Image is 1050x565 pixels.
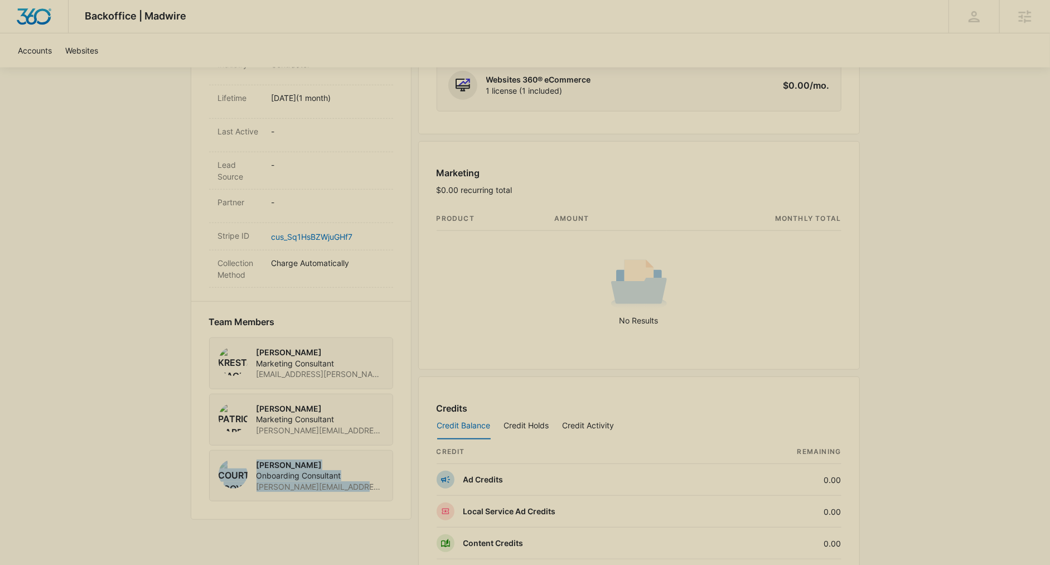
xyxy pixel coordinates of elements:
[257,481,384,492] span: [PERSON_NAME][EMAIL_ADDRESS][PERSON_NAME][DOMAIN_NAME]
[272,92,384,104] p: [DATE] ( 1 month )
[219,460,248,489] img: Courtney Coy
[463,474,504,485] p: Ad Credits
[272,196,384,208] p: -
[723,528,841,559] td: 0.00
[219,403,248,432] img: Patrick Harral
[209,190,393,223] div: Partner-
[723,440,841,464] th: Remaining
[257,460,384,471] p: [PERSON_NAME]
[219,347,248,376] img: Kresta MacKinnon
[209,250,393,288] div: Collection MethodCharge Automatically
[209,85,393,119] div: Lifetime[DATE](1 month)
[209,52,393,85] div: IndustryContractor
[209,223,393,250] div: Stripe IDcus_Sq1HsBZWjuGHf7
[218,257,263,281] dt: Collection Method
[563,413,614,440] button: Credit Activity
[777,79,830,92] p: $0.00
[257,425,384,436] span: [PERSON_NAME][EMAIL_ADDRESS][PERSON_NAME][DOMAIN_NAME]
[11,33,59,67] a: Accounts
[218,196,263,208] dt: Partner
[810,80,830,91] span: /mo.
[437,166,512,180] h3: Marketing
[257,403,384,414] p: [PERSON_NAME]
[257,369,384,380] span: [EMAIL_ADDRESS][PERSON_NAME][DOMAIN_NAME]
[218,92,263,104] dt: Lifetime
[209,119,393,152] div: Last Active-
[437,402,468,415] h3: Credits
[437,440,723,464] th: credit
[723,464,841,496] td: 0.00
[463,506,556,517] p: Local Service Ad Credits
[209,152,393,190] div: Lead Source-
[85,10,187,22] span: Backoffice | Madwire
[486,74,591,85] p: Websites 360® eCommerce
[257,414,384,425] span: Marketing Consultant
[218,159,263,182] dt: Lead Source
[667,207,841,231] th: monthly total
[486,85,591,96] span: 1 license (1 included)
[209,315,275,329] span: Team Members
[272,159,384,171] p: -
[545,207,667,231] th: amount
[504,413,549,440] button: Credit Holds
[611,256,667,312] img: No Results
[257,358,384,369] span: Marketing Consultant
[437,207,546,231] th: product
[59,33,105,67] a: Websites
[437,184,512,196] p: $0.00 recurring total
[272,257,384,269] p: Charge Automatically
[437,315,841,326] p: No Results
[218,125,263,137] dt: Last Active
[257,347,384,358] p: [PERSON_NAME]
[272,232,353,242] a: cus_Sq1HsBZWjuGHf7
[723,496,841,528] td: 0.00
[272,125,384,137] p: -
[257,470,384,481] span: Onboarding Consultant
[463,538,524,549] p: Content Credits
[437,413,491,440] button: Credit Balance
[218,230,263,242] dt: Stripe ID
